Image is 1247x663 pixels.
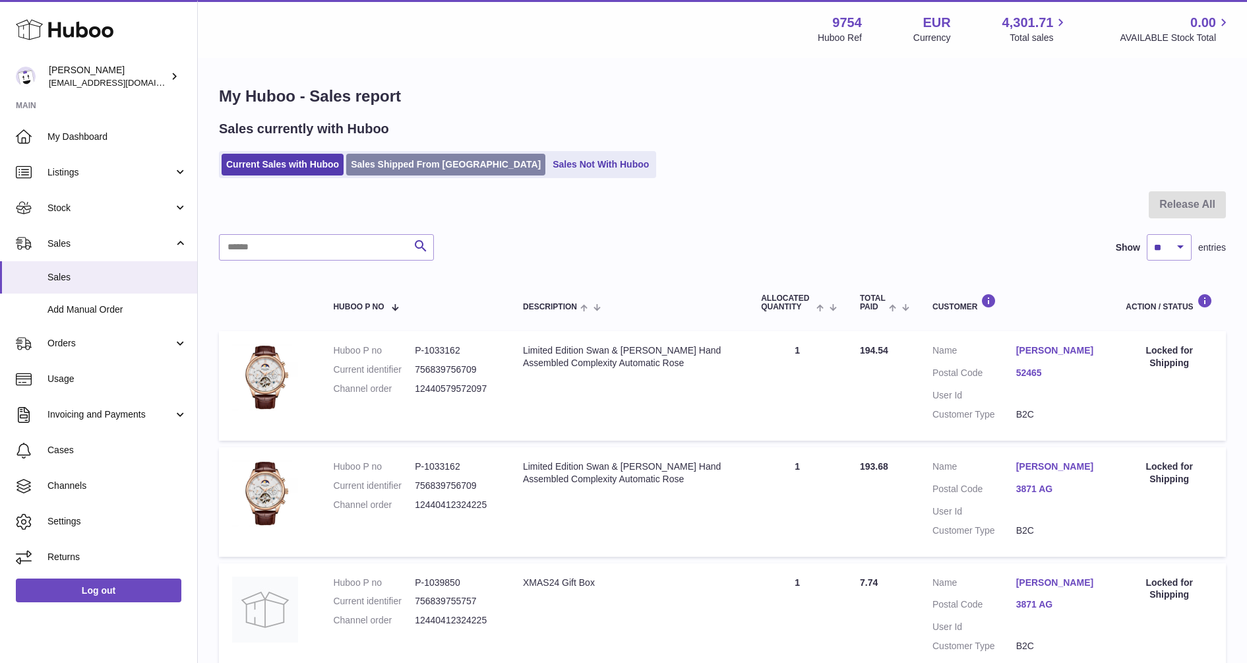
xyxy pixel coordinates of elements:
span: Add Manual Order [47,303,187,316]
span: Listings [47,166,173,179]
span: Usage [47,373,187,385]
strong: EUR [923,14,950,32]
dt: Name [932,460,1016,476]
a: 52465 [1016,367,1100,379]
strong: 9754 [832,14,862,32]
a: Sales Not With Huboo [548,154,654,175]
div: Customer [932,294,1099,311]
a: Log out [16,579,181,602]
span: Settings [47,515,187,528]
span: My Dashboard [47,131,187,143]
dt: Customer Type [932,524,1016,537]
dt: Current identifier [333,363,415,376]
span: 0.00 [1190,14,1216,32]
a: 4,301.71 Total sales [1002,14,1069,44]
a: [PERSON_NAME] [1016,460,1100,473]
img: info@fieldsluxury.london [16,67,36,86]
dd: P-1039850 [415,577,497,589]
span: Cases [47,444,187,457]
a: 3871 AG [1016,483,1100,495]
dd: 756839755757 [415,595,497,608]
dd: 756839756709 [415,363,497,376]
dt: User Id [932,389,1016,402]
img: no-photo.jpg [232,577,298,643]
div: Action / Status [1126,294,1213,311]
dt: Name [932,577,1016,592]
div: Locked for Shipping [1126,577,1213,602]
span: Orders [47,337,173,350]
span: 193.68 [860,461,888,472]
dd: P-1033162 [415,344,497,357]
div: Limited Edition Swan & [PERSON_NAME] Hand Assembled Complexity Automatic Rose [523,344,735,369]
dt: Huboo P no [333,460,415,473]
dd: B2C [1016,524,1100,537]
span: Total paid [860,294,886,311]
span: Invoicing and Payments [47,408,173,421]
span: Channels [47,480,187,492]
dt: Postal Code [932,483,1016,499]
dt: Channel order [333,499,415,511]
span: 4,301.71 [1002,14,1054,32]
dt: Channel order [333,614,415,627]
div: [PERSON_NAME] [49,64,167,89]
a: [PERSON_NAME] [1016,344,1100,357]
dd: 12440412324225 [415,499,497,511]
span: Returns [47,551,187,563]
a: Sales Shipped From [GEOGRAPHIC_DATA] [346,154,545,175]
span: Stock [47,202,173,214]
dd: 12440412324225 [415,614,497,627]
h2: Sales currently with Huboo [219,120,389,138]
dt: Channel order [333,383,415,395]
td: 1 [748,331,847,441]
div: Currency [913,32,951,44]
dd: B2C [1016,640,1100,652]
div: XMAS24 Gift Box [523,577,735,589]
dt: Postal Code [932,367,1016,383]
dt: Current identifier [333,595,415,608]
dt: Customer Type [932,408,1016,421]
div: Locked for Shipping [1126,344,1213,369]
a: [PERSON_NAME] [1016,577,1100,589]
span: Description [523,303,577,311]
dt: Customer Type [932,640,1016,652]
a: 3871 AG [1016,598,1100,611]
dd: B2C [1016,408,1100,421]
dt: Name [932,344,1016,360]
dt: Postal Code [932,598,1016,614]
span: ALLOCATED Quantity [761,294,812,311]
dt: User Id [932,621,1016,633]
img: 97541756811602.jpg [232,344,298,410]
span: 7.74 [860,577,878,588]
dt: Current identifier [333,480,415,492]
dt: Huboo P no [333,344,415,357]
td: 1 [748,447,847,557]
dd: P-1033162 [415,460,497,473]
span: AVAILABLE Stock Total [1120,32,1231,44]
h1: My Huboo - Sales report [219,86,1226,107]
img: 97541756811602.jpg [232,460,298,526]
span: Huboo P no [333,303,384,311]
dd: 12440579572097 [415,383,497,395]
a: Current Sales with Huboo [222,154,344,175]
label: Show [1116,241,1140,254]
a: 0.00 AVAILABLE Stock Total [1120,14,1231,44]
span: 194.54 [860,345,888,356]
div: Huboo Ref [818,32,862,44]
dd: 756839756709 [415,480,497,492]
span: entries [1198,241,1226,254]
dt: Huboo P no [333,577,415,589]
span: Total sales [1010,32,1068,44]
span: Sales [47,271,187,284]
span: Sales [47,237,173,250]
span: [EMAIL_ADDRESS][DOMAIN_NAME] [49,77,194,88]
dt: User Id [932,505,1016,518]
div: Locked for Shipping [1126,460,1213,486]
div: Limited Edition Swan & [PERSON_NAME] Hand Assembled Complexity Automatic Rose [523,460,735,486]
